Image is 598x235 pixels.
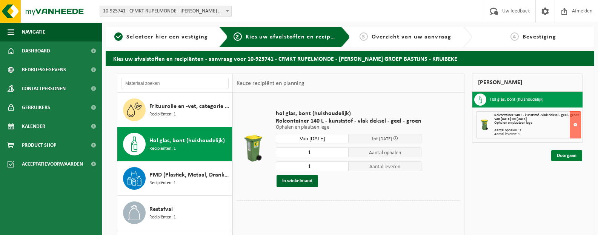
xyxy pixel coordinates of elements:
[494,121,581,125] div: Ophalen en plaatsen lege
[22,98,50,117] span: Gebruikers
[100,6,232,17] span: 10-925741 - CFMKT RUPELMONDE - BASTIJNS VAN CEULEN GROEP BASTIJNS - KRUIBEKE
[22,41,50,60] span: Dashboard
[372,137,392,141] span: tot [DATE]
[510,32,519,41] span: 4
[360,32,368,41] span: 3
[114,32,123,41] span: 1
[22,23,45,41] span: Navigatie
[276,110,421,117] span: hol glas, bont (huishoudelijk)
[22,79,66,98] span: Contactpersonen
[109,32,213,41] a: 1Selecteer hier een vestiging
[277,175,318,187] button: In winkelmand
[149,170,230,180] span: PMD (Plastiek, Metaal, Drankkartons) (bedrijven)
[372,34,451,40] span: Overzicht van uw aanvraag
[276,125,421,130] p: Ophalen en plaatsen lege
[523,34,556,40] span: Bevestiging
[349,161,421,171] span: Aantal leveren
[106,51,594,66] h2: Kies uw afvalstoffen en recipiënten - aanvraag voor 10-925741 - CFMKT RUPELMONDE - [PERSON_NAME] ...
[472,74,583,92] div: [PERSON_NAME]
[494,117,527,121] strong: Van [DATE] tot [DATE]
[121,78,229,89] input: Materiaal zoeken
[149,205,173,214] span: Restafval
[246,34,349,40] span: Kies uw afvalstoffen en recipiënten
[117,93,232,127] button: Frituurolie en -vet, categorie 3 (huishoudelijk) (ongeschikt voor vergisting) Recipiënten: 1
[149,136,225,145] span: Hol glas, bont (huishoudelijk)
[22,155,83,174] span: Acceptatievoorwaarden
[494,113,579,117] span: Rolcontainer 140 L - kunststof - vlak deksel - geel - groen
[149,111,176,118] span: Recipiënten: 1
[22,136,56,155] span: Product Shop
[349,147,421,157] span: Aantal ophalen
[233,74,308,93] div: Keuze recipiënt en planning
[100,6,231,17] span: 10-925741 - CFMKT RUPELMONDE - BASTIJNS VAN CEULEN GROEP BASTIJNS - KRUIBEKE
[117,196,232,230] button: Restafval Recipiënten: 1
[22,60,66,79] span: Bedrijfsgegevens
[494,132,581,136] div: Aantal leveren: 1
[117,161,232,196] button: PMD (Plastiek, Metaal, Drankkartons) (bedrijven) Recipiënten: 1
[490,94,544,106] h3: Hol glas, bont (huishoudelijk)
[149,214,176,221] span: Recipiënten: 1
[276,117,421,125] span: Rolcontainer 140 L - kunststof - vlak deksel - geel - groen
[22,117,45,136] span: Kalender
[149,102,230,111] span: Frituurolie en -vet, categorie 3 (huishoudelijk) (ongeschikt voor vergisting)
[276,134,349,143] input: Selecteer datum
[126,34,208,40] span: Selecteer hier een vestiging
[117,127,232,161] button: Hol glas, bont (huishoudelijk) Recipiënten: 1
[149,145,176,152] span: Recipiënten: 1
[494,129,581,132] div: Aantal ophalen : 1
[234,32,242,41] span: 2
[551,150,582,161] a: Doorgaan
[149,180,176,187] span: Recipiënten: 1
